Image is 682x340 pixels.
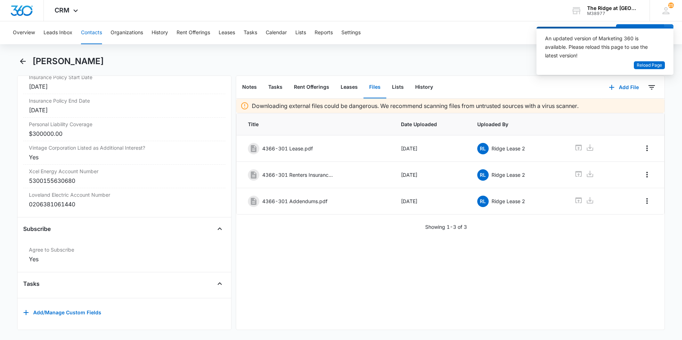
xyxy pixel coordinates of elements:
div: Agree to SubscribeYes [23,243,225,266]
label: Vintage Corporation Listed as Additional Interest? [29,144,220,151]
button: Reports [315,21,333,44]
h1: [PERSON_NAME] [32,56,104,67]
button: Leases [219,21,235,44]
button: Rent Offerings [288,76,335,98]
button: History [152,21,168,44]
span: Title [248,120,383,128]
button: Lists [386,76,409,98]
button: Filters [646,82,657,93]
p: Ridge Lease 2 [492,145,525,152]
p: 4366-301 Addendums.pdf [262,197,327,205]
div: Personal Liability Coverage$300000.00 [23,118,225,141]
a: Add/Manage Custom Fields [23,312,101,318]
span: Date Uploaded [401,120,460,128]
label: Loveland Electric Account Number [29,191,220,199]
span: 25 [668,2,674,8]
div: Xcel Energy Account Number5300155630680 [23,165,225,188]
span: RL [477,169,489,181]
div: Insurance Policy End Date[DATE] [23,94,225,118]
button: Overflow Menu [641,169,653,180]
p: Downloading external files could be dangerous. We recommend scanning files from untrusted sources... [252,102,579,110]
button: Leases [335,76,363,98]
button: Reload Page [634,61,665,69]
div: Loveland Electric Account Number0206381061440 [23,188,225,211]
td: [DATE] [392,188,469,215]
button: Add File [602,79,646,96]
button: Notes [236,76,263,98]
div: An updated version of Marketing 360 is available. Please reload this page to use the latest version! [545,34,656,60]
div: Insurance Policy Start Date[DATE] [23,71,225,94]
div: account name [587,5,639,11]
p: Ridge Lease 2 [492,171,525,179]
td: [DATE] [392,135,469,162]
label: Agree to Subscribe [29,246,220,253]
button: Close [214,223,225,235]
label: Insurance Policy End Date [29,97,220,104]
div: Yes [29,153,220,161]
p: 4366-301 Renters Insurance.pdf [262,171,334,179]
button: Add Contact [616,24,664,41]
div: notifications count [668,2,674,8]
p: 4366-301 Lease.pdf [262,145,313,152]
button: Overview [13,21,35,44]
p: Ridge Lease 2 [492,197,525,205]
h4: Tasks [23,279,40,288]
span: RL [477,196,489,207]
label: Personal Liability Coverage [29,120,220,128]
label: Xcel Energy Account Number [29,168,220,175]
div: [DATE] [29,82,220,91]
td: [DATE] [392,162,469,188]
dd: $300000.00 [29,129,220,138]
button: Overflow Menu [641,195,653,207]
button: Leads Inbox [44,21,72,44]
button: Files [363,76,386,98]
div: 0206381061440 [29,200,220,208]
div: account id [587,11,639,16]
span: CRM [55,6,70,14]
button: Add/Manage Custom Fields [23,304,101,321]
button: Contacts [81,21,102,44]
h4: Subscribe [23,225,51,233]
label: Insurance Policy Start Date [29,73,220,81]
span: Uploaded By [477,120,558,128]
div: 5300155630680 [29,176,220,185]
button: Rent Offerings [177,21,210,44]
button: Settings [341,21,361,44]
button: Tasks [263,76,288,98]
button: Overflow Menu [641,143,653,154]
div: Vintage Corporation Listed as Additional Interest?Yes [23,141,225,165]
button: Calendar [266,21,287,44]
button: Back [17,56,28,67]
button: History [409,76,439,98]
button: Tasks [244,21,257,44]
button: Close [214,278,225,289]
button: Lists [295,21,306,44]
span: RL [477,143,489,154]
div: [DATE] [29,106,220,114]
p: Showing 1-3 of 3 [425,223,467,231]
div: Yes [29,255,220,263]
span: Reload Page [637,62,662,69]
button: Organizations [111,21,143,44]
